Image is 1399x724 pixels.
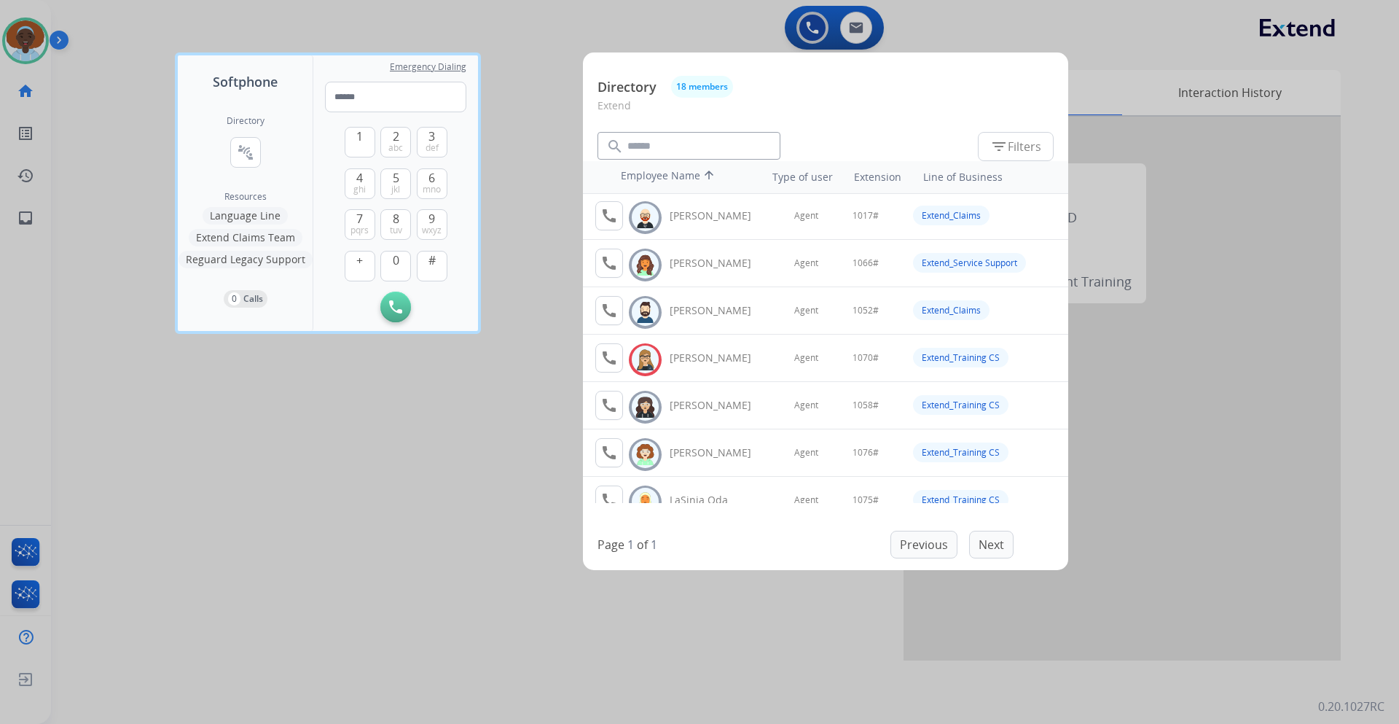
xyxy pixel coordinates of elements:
[853,447,879,459] span: 1076#
[614,161,745,193] th: Employee Name
[600,302,618,319] mat-icon: call
[600,254,618,272] mat-icon: call
[635,443,656,466] img: avatar
[428,210,435,227] span: 9
[380,168,411,199] button: 5jkl
[794,400,818,411] span: Agent
[388,142,403,154] span: abc
[794,305,818,316] span: Agent
[990,138,1008,155] mat-icon: filter_list
[428,128,435,145] span: 3
[393,128,399,145] span: 2
[237,144,254,161] mat-icon: connect_without_contact
[356,252,363,269] span: +
[345,127,375,157] button: 1
[227,115,264,127] h2: Directory
[853,257,879,269] span: 1066#
[393,210,399,227] span: 8
[356,128,363,145] span: 1
[389,300,402,314] img: call-button
[213,71,278,92] span: Softphone
[916,163,1061,192] th: Line of Business
[794,210,818,222] span: Agent
[794,352,818,364] span: Agent
[913,300,990,320] div: Extend_Claims
[913,490,1008,510] div: Extend_Training CS
[700,168,718,186] mat-icon: arrow_upward
[853,210,879,222] span: 1017#
[417,127,447,157] button: 3def
[380,127,411,157] button: 2abc
[600,491,618,509] mat-icon: call
[380,209,411,240] button: 8tuv
[597,536,624,553] p: Page
[391,184,400,195] span: jkl
[203,207,288,225] button: Language Line
[853,352,879,364] span: 1070#
[600,349,618,367] mat-icon: call
[913,206,990,225] div: Extend_Claims
[390,61,466,73] span: Emergency Dialing
[670,493,767,507] div: LaSinia Oda
[356,210,363,227] span: 7
[380,251,411,281] button: 0
[670,209,767,223] div: [PERSON_NAME]
[606,138,624,155] mat-icon: search
[597,77,657,97] p: Directory
[224,191,267,203] span: Resources
[224,290,267,308] button: 0Calls
[913,443,1008,462] div: Extend_Training CS
[417,209,447,240] button: 9wxyz
[635,491,656,513] img: avatar
[1318,698,1384,715] p: 0.20.1027RC
[853,494,879,506] span: 1075#
[356,169,363,187] span: 4
[600,444,618,462] mat-icon: call
[670,398,767,413] div: [PERSON_NAME]
[670,303,767,318] div: [PERSON_NAME]
[670,351,767,365] div: [PERSON_NAME]
[353,184,366,195] span: ghi
[853,305,879,316] span: 1052#
[671,76,733,98] button: 18 members
[426,142,439,154] span: def
[423,184,441,195] span: mno
[422,225,442,236] span: wxyz
[752,163,840,192] th: Type of user
[428,252,436,269] span: #
[393,252,399,269] span: 0
[635,349,656,371] img: avatar
[417,251,447,281] button: #
[345,209,375,240] button: 7pqrs
[635,206,656,229] img: avatar
[417,168,447,199] button: 6mno
[913,348,1008,367] div: Extend_Training CS
[390,225,402,236] span: tuv
[428,169,435,187] span: 6
[670,445,767,460] div: [PERSON_NAME]
[597,98,1054,125] p: Extend
[600,397,618,414] mat-icon: call
[345,168,375,199] button: 4ghi
[794,257,818,269] span: Agent
[350,225,369,236] span: pqrs
[847,163,909,192] th: Extension
[853,400,879,411] span: 1058#
[600,207,618,225] mat-icon: call
[637,536,648,553] p: of
[913,253,1026,273] div: Extend_Service Support
[345,251,375,281] button: +
[393,169,399,187] span: 5
[635,396,656,419] img: avatar
[635,254,656,276] img: avatar
[990,138,1041,155] span: Filters
[228,292,240,305] p: 0
[794,447,818,459] span: Agent
[189,229,302,246] button: Extend Claims Team
[635,301,656,324] img: avatar
[243,292,263,305] p: Calls
[978,132,1054,161] button: Filters
[913,395,1008,415] div: Extend_Training CS
[670,256,767,270] div: [PERSON_NAME]
[794,494,818,506] span: Agent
